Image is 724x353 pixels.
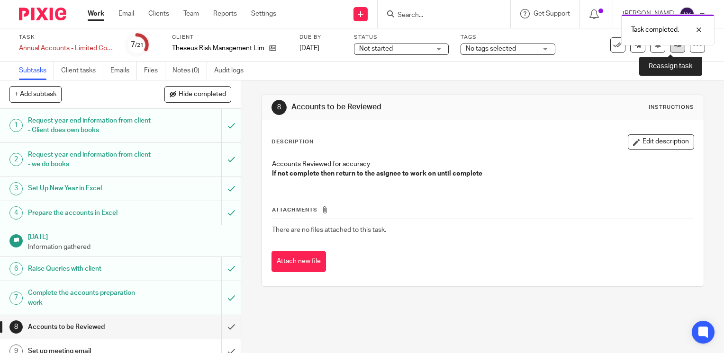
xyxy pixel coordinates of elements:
div: Instructions [649,104,694,111]
a: Team [183,9,199,18]
a: Reports [213,9,237,18]
div: 1 [9,119,23,132]
a: Notes (0) [172,62,207,80]
div: 2 [9,153,23,166]
a: Client tasks [61,62,103,80]
strong: If not complete then return to the asignee to work on until complete [272,170,482,177]
h1: Complete the accounts preparation work [28,286,151,310]
p: Task completed. [631,25,679,35]
span: Attachments [272,207,317,212]
label: Task [19,34,114,41]
button: Hide completed [164,86,231,102]
a: Settings [251,9,276,18]
div: 7 [9,291,23,305]
p: Information gathered [28,242,232,252]
label: Status [354,34,449,41]
div: 4 [9,206,23,220]
span: [DATE] [299,45,319,52]
h1: Accounts to be Reviewed [291,102,503,112]
a: Subtasks [19,62,54,80]
p: Accounts Reviewed for accuracy [272,159,694,169]
p: Theseus Risk Management Limited [172,44,264,53]
div: 3 [9,182,23,195]
div: 6 [9,262,23,275]
button: + Add subtask [9,86,62,102]
label: Client [172,34,288,41]
span: Hide completed [179,91,226,98]
span: Not started [359,45,393,52]
div: 8 [271,100,287,115]
a: Emails [110,62,137,80]
div: 7 [131,39,144,50]
h1: Raise Queries with client [28,262,151,276]
h1: Request year end information from client - we do books [28,148,151,172]
img: svg%3E [679,7,695,22]
h1: Prepare the accounts in Excel [28,206,151,220]
h1: Accounts to be Reviewed [28,320,151,334]
div: Annual Accounts - Limited Companies [19,44,114,53]
h1: [DATE] [28,230,232,242]
h1: Set Up New Year in Excel [28,181,151,195]
h1: Request year end information from client - Client does own books [28,114,151,138]
a: Work [88,9,104,18]
span: No tags selected [466,45,516,52]
a: Audit logs [214,62,251,80]
img: Pixie [19,8,66,20]
small: /21 [135,43,144,48]
button: Attach new file [271,251,326,272]
a: Files [144,62,165,80]
button: Edit description [628,134,694,150]
div: 8 [9,320,23,334]
a: Email [118,9,134,18]
label: Due by [299,34,342,41]
span: There are no files attached to this task. [272,227,386,233]
a: Clients [148,9,169,18]
p: Description [271,138,314,146]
